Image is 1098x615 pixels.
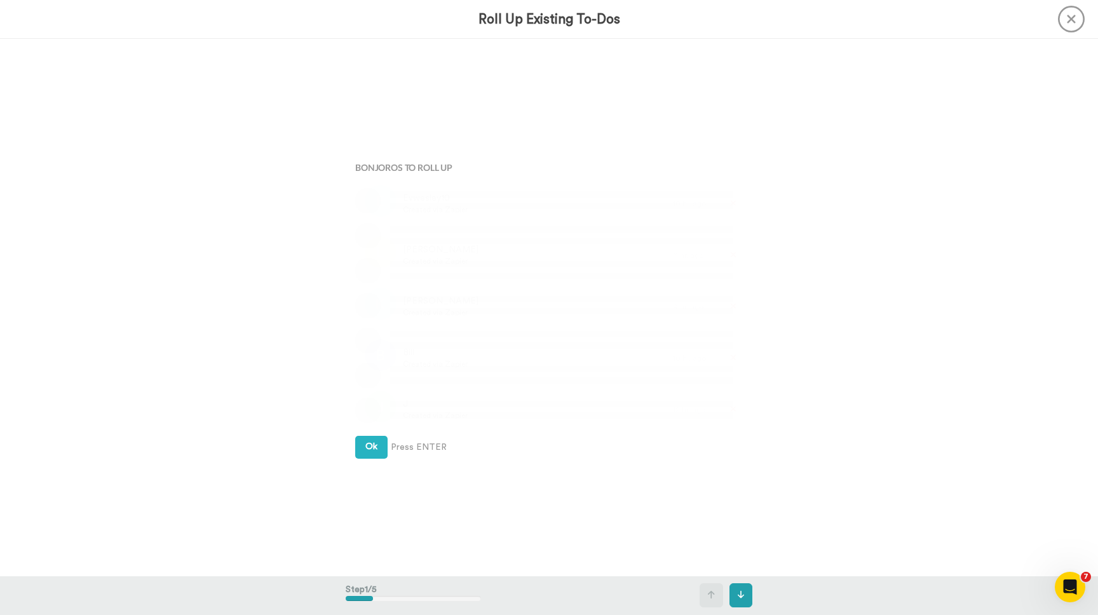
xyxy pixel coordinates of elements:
[365,236,396,268] img: l.png
[403,256,478,266] span: Created via Zapier
[403,410,468,421] span: Created via Zapier
[403,243,478,256] span: [PERSON_NAME]
[355,436,388,459] button: Ok
[403,307,478,318] span: Created via Zapier
[403,398,468,410] span: J
[403,192,468,205] span: Evwesley10
[365,185,396,217] img: e.png
[365,442,377,451] span: Ok
[1081,572,1091,582] span: 7
[403,205,468,215] span: Created via Zapier
[346,577,481,614] div: Step 1 / 5
[355,163,743,172] h4: Bonjoros To Roll Up
[673,250,717,260] div: 7 hr. ago
[1055,572,1085,602] iframe: Intercom live chat
[403,295,478,307] span: [PERSON_NAME]
[673,199,717,209] div: 10 hr. ago
[365,391,396,422] img: j.png
[403,346,468,359] span: Bill
[478,12,620,27] h3: Roll Up Existing To-Dos
[365,288,396,320] img: k.png
[673,405,717,415] div: 12 hr. ago
[365,339,396,371] img: b.png
[391,441,447,454] span: Press ENTER
[673,353,717,363] div: 10 hr. ago
[673,302,717,312] div: 9 hr. ago
[403,359,468,369] span: Created via Zapier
